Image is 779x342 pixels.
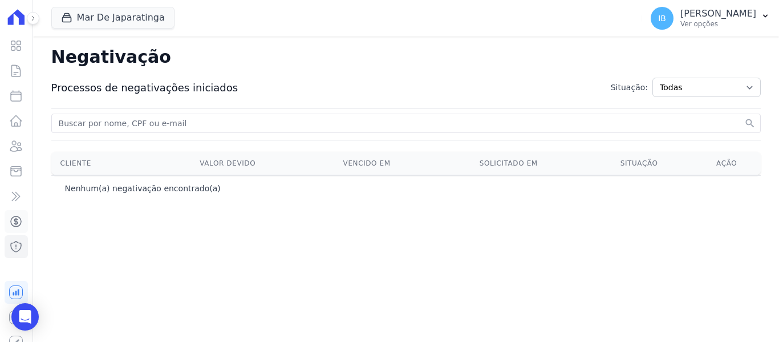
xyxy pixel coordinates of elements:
p: Ver opções [680,19,756,29]
button: search [744,118,756,129]
h2: Negativação [51,46,761,69]
span: Processos de negativações iniciados [51,80,238,95]
span: IB [658,14,666,22]
th: Valor devido [153,152,302,175]
input: Buscar por nome, CPF ou e-mail [56,116,742,130]
th: Ação [692,152,761,175]
th: Solicitado em [432,152,586,175]
th: Vencido em [302,152,432,175]
th: Cliente [51,152,153,175]
div: Open Intercom Messenger [11,303,39,331]
p: Nenhum(a) negativação encontrado(a) [65,183,221,194]
th: Situação [586,152,692,175]
button: IB [PERSON_NAME] Ver opções [642,2,779,34]
p: [PERSON_NAME] [680,8,756,19]
button: Mar De Japaratinga [51,7,175,29]
span: Situação: [611,82,648,94]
